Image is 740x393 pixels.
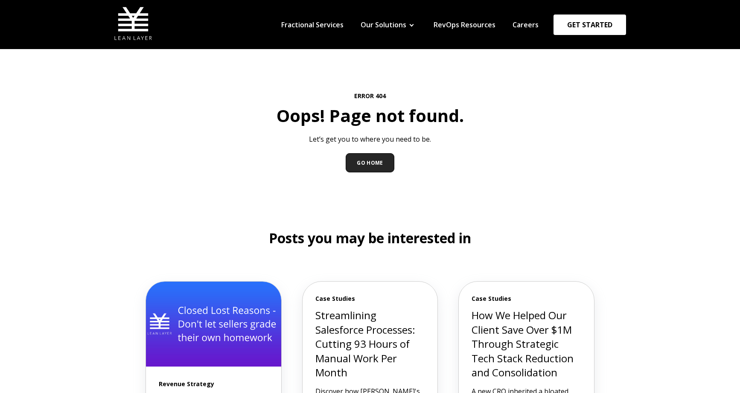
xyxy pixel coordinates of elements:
a: GET STARTED [554,15,626,35]
span: Revenue Strategy [159,380,268,388]
a: Streamlining Salesforce Processes: Cutting 93 Hours of Manual Work Per Month [315,308,415,379]
img: Lean Layer Logo [114,4,152,43]
h1: Oops! Page not found. [135,104,605,128]
span: Case Studies [472,294,581,303]
span: Case Studies [315,294,425,303]
p: Let’s get you to where you need to be. [135,134,605,144]
a: How We Helped Our Client Save Over $1M Through Strategic Tech Stack Reduction and Consolidation [472,308,574,379]
a: Careers [513,20,539,29]
div: Navigation Menu [273,20,547,29]
a: GO HOME [346,153,394,172]
span: ERROR 404 [135,92,605,100]
a: RevOps Resources [434,20,495,29]
h2: Posts you may be interested in [135,229,605,248]
a: Fractional Services [281,20,344,29]
a: Our Solutions [361,20,406,29]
